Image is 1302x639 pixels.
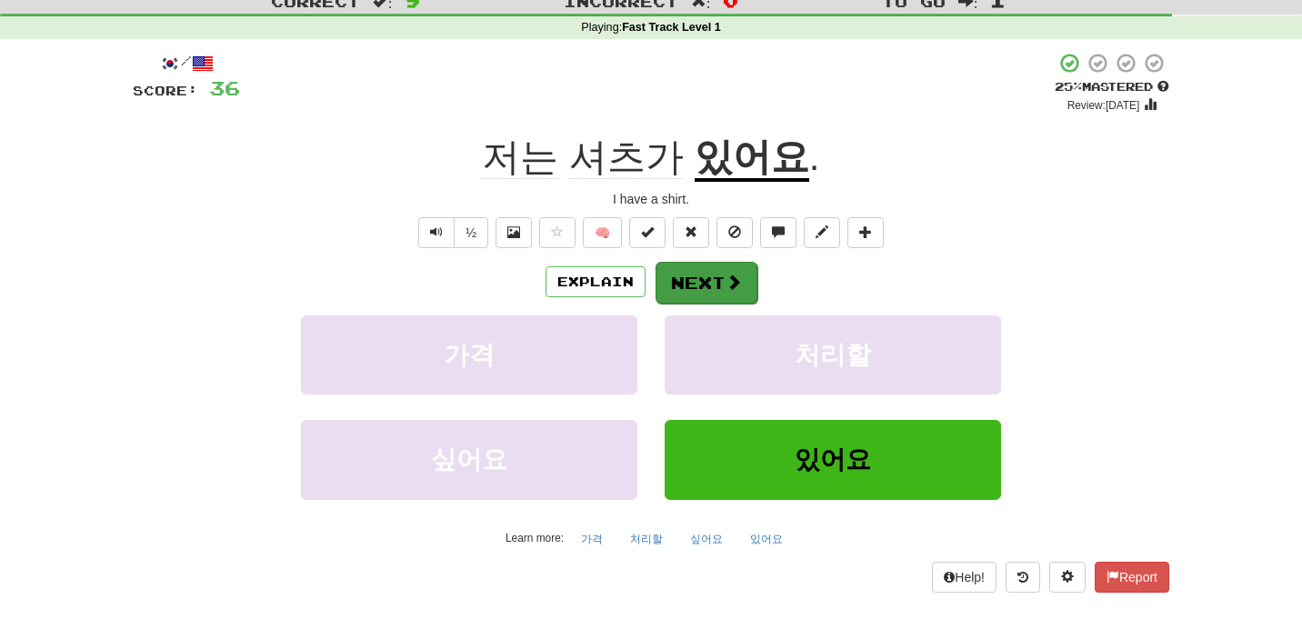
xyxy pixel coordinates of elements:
[301,315,637,394] button: 가격
[680,525,733,553] button: 싶어요
[583,217,622,248] button: 🧠
[301,420,637,499] button: 싶어요
[133,190,1169,208] div: I have a shirt.
[415,217,488,248] div: Text-to-speech controls
[1006,562,1040,593] button: Round history (alt+y)
[620,525,673,553] button: 처리할
[665,420,1001,499] button: 있어요
[656,262,757,304] button: Next
[804,217,840,248] button: Edit sentence (alt+d)
[740,525,793,553] button: 있어요
[1095,562,1169,593] button: Report
[133,83,198,98] span: Score:
[506,532,564,544] small: Learn more:
[482,135,558,179] span: 저는
[809,135,820,178] span: .
[418,217,455,248] button: Play sentence audio (ctl+space)
[795,445,871,474] span: 있어요
[795,341,871,369] span: 처리할
[760,217,796,248] button: Discuss sentence (alt+u)
[571,525,613,553] button: 가격
[629,217,666,248] button: Set this sentence to 100% Mastered (alt+m)
[133,52,240,75] div: /
[546,266,646,297] button: Explain
[444,341,495,369] span: 가격
[539,217,576,248] button: Favorite sentence (alt+f)
[496,217,532,248] button: Show image (alt+x)
[209,76,240,99] span: 36
[847,217,884,248] button: Add to collection (alt+a)
[622,21,721,34] strong: Fast Track Level 1
[1055,79,1169,95] div: Mastered
[1055,79,1082,94] span: 25 %
[569,135,684,179] span: 셔츠가
[454,217,488,248] button: ½
[431,445,507,474] span: 싶어요
[716,217,753,248] button: Ignore sentence (alt+i)
[695,135,809,182] u: 있어요
[673,217,709,248] button: Reset to 0% Mastered (alt+r)
[665,315,1001,394] button: 처리할
[1067,99,1140,112] small: Review: [DATE]
[932,562,997,593] button: Help!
